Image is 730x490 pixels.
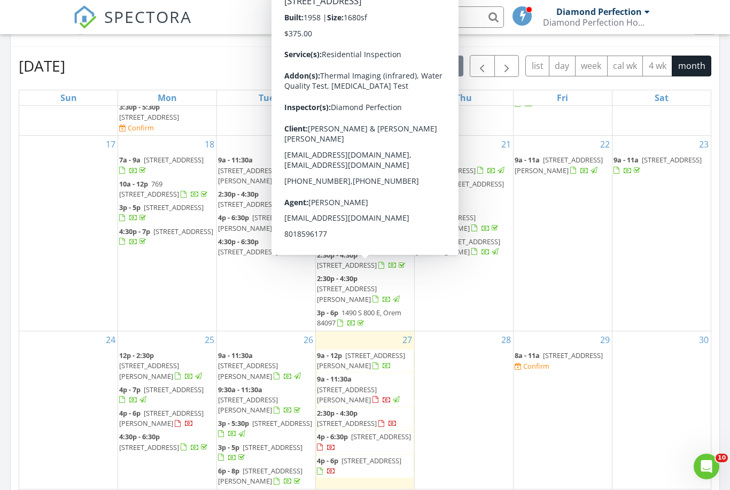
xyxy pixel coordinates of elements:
td: Go to August 28, 2025 [414,331,513,489]
span: [STREET_ADDRESS][PERSON_NAME] [218,213,312,232]
a: 3p - 5p [STREET_ADDRESS] [218,441,314,464]
a: 8a - 10a [STREET_ADDRESS][PERSON_NAME] [317,154,413,177]
span: 3p - 6p [317,308,338,317]
a: Go to August 28, 2025 [499,331,513,348]
span: 6p - 8p [218,466,239,476]
a: 11a - 1p [STREET_ADDRESS] [416,179,504,199]
button: list [525,56,549,76]
img: The Best Home Inspection Software - Spectora [73,5,97,29]
a: 5p - 7p [STREET_ADDRESS][PERSON_NAME] [416,237,500,256]
a: 8a - 11:30a [STREET_ADDRESS] [416,154,512,177]
span: 4p - 6:30p [317,432,348,441]
span: 9a - 11a [317,179,342,189]
a: 5p - 7p [STREET_ADDRESS][PERSON_NAME] [416,236,512,259]
a: 9a - 11:30a [STREET_ADDRESS][PERSON_NAME] [317,373,413,407]
a: 3p - 5:30p [STREET_ADDRESS] [218,418,312,438]
a: 9:30a - 11:30a [STREET_ADDRESS][PERSON_NAME] [218,384,314,417]
a: Go to August 22, 2025 [598,136,612,153]
a: 4:30p - 6:30p [STREET_ADDRESS] [119,432,209,452]
span: [STREET_ADDRESS] [218,247,278,256]
a: Friday [555,90,570,105]
a: Go to August 30, 2025 [697,331,711,348]
a: 9a - 11a [STREET_ADDRESS][PERSON_NAME] [515,154,611,177]
span: 1490 S 800 E, Orem 84097 [317,308,401,328]
span: 4p - 6p [119,408,141,418]
a: 10a - 12p 769 [STREET_ADDRESS] [119,178,215,201]
span: 3:30p - 5:30p [119,102,160,112]
span: [STREET_ADDRESS] [416,166,476,175]
button: day [549,56,576,76]
a: 4:30p - 6:30p [STREET_ADDRESS] [218,237,308,256]
span: 3p - 5p [119,203,141,212]
span: 11a - 1p [416,179,441,189]
span: 9a - 11:30a [317,374,352,384]
a: 9a - 11a [STREET_ADDRESS] [613,155,702,175]
div: Confirm [128,123,154,132]
a: SPECTORA [73,14,192,37]
a: Thursday [453,90,474,105]
a: 6p - 8p [STREET_ADDRESS][PERSON_NAME] [218,465,314,488]
a: 4p - 6p [STREET_ADDRESS] [317,455,413,478]
a: 9a - 11a [STREET_ADDRESS][PERSON_NAME] [515,155,603,175]
a: 8a - 10a [STREET_ADDRESS][PERSON_NAME] [317,155,405,175]
span: 8a - 10a [317,155,342,165]
a: Tuesday [257,90,276,105]
a: Go to August 18, 2025 [203,136,216,153]
a: 9a - 11a [STREET_ADDRESS] [317,201,413,224]
a: 9:30a - 11:30a [STREET_ADDRESS][PERSON_NAME] [218,385,302,415]
span: [STREET_ADDRESS][PERSON_NAME] [416,213,476,232]
a: 4p - 6:30p [STREET_ADDRESS] [317,431,413,454]
span: [STREET_ADDRESS][PERSON_NAME] [317,284,377,304]
span: [STREET_ADDRESS] [444,179,504,189]
a: 3p - 5p [STREET_ADDRESS] [119,203,204,222]
a: 3:30p - 5:30p [STREET_ADDRESS] [119,102,179,122]
a: 3p - 5:30p [STREET_ADDRESS] [218,417,314,440]
td: Go to August 22, 2025 [513,136,612,331]
a: 12p - 3p [STREET_ADDRESS][PERSON_NAME] [317,227,405,246]
td: Go to August 17, 2025 [19,136,118,331]
div: Diamond Perfection [556,6,642,17]
span: 4p - 6:30p [218,213,249,222]
a: 9a - 11a [STREET_ADDRESS] [613,154,710,177]
input: Search everything... [290,6,504,28]
a: 9a - 12p [STREET_ADDRESS][PERSON_NAME] [317,351,405,370]
a: 9a - 11:30a [STREET_ADDRESS][PERSON_NAME] [317,374,401,404]
a: 10a - 12p 769 [STREET_ADDRESS] [119,179,209,199]
span: [STREET_ADDRESS] [144,203,204,212]
a: 11a - 1p [STREET_ADDRESS] [416,178,512,201]
a: 4p - 6p [STREET_ADDRESS][PERSON_NAME] [119,407,215,430]
a: 4p - 6:30p [STREET_ADDRESS][PERSON_NAME] [218,212,314,235]
a: Wednesday [354,90,376,105]
h2: [DATE] [19,55,65,76]
span: 9a - 11:30a [218,351,253,360]
span: 3p - 5p [218,442,239,452]
span: [STREET_ADDRESS] [153,227,213,236]
a: Go to August 29, 2025 [598,331,612,348]
span: [STREET_ADDRESS][PERSON_NAME] [218,466,302,486]
a: 12p - 3p [STREET_ADDRESS][PERSON_NAME] [317,225,413,248]
a: Go to August 21, 2025 [499,136,513,153]
a: Confirm [515,361,549,371]
span: [STREET_ADDRESS][PERSON_NAME] [218,166,278,185]
span: 9a - 11:30a [218,155,253,165]
a: 9a - 11a 1940 W 350 N, Provo 84601 [317,179,410,199]
span: [STREET_ADDRESS] [351,432,411,441]
span: 4p - 6:30p [317,99,348,108]
span: 7a - 9a [119,155,141,165]
a: Go to August 23, 2025 [697,136,711,153]
span: [STREET_ADDRESS][PERSON_NAME] [119,408,204,428]
a: 8a - 11a [STREET_ADDRESS] Confirm [515,349,611,372]
a: 4:30p - 7p [STREET_ADDRESS] [119,225,215,248]
td: Go to August 25, 2025 [118,331,217,489]
a: Confirm [119,123,154,133]
a: 8a - 11:30a [STREET_ADDRESS] [416,155,506,175]
a: 7a - 9a [STREET_ADDRESS] [119,154,215,177]
a: Monday [156,90,179,105]
a: Sunday [58,90,79,105]
a: Go to August 17, 2025 [104,136,118,153]
span: [STREET_ADDRESS] [119,442,179,452]
a: 2:30p - 4:30p [STREET_ADDRESS] [317,250,407,270]
span: 4p - 6p [317,456,338,465]
a: 3p - 6p 1490 S 800 E, Orem 84097 [317,307,413,330]
span: [STREET_ADDRESS][PERSON_NAME] [218,361,278,380]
